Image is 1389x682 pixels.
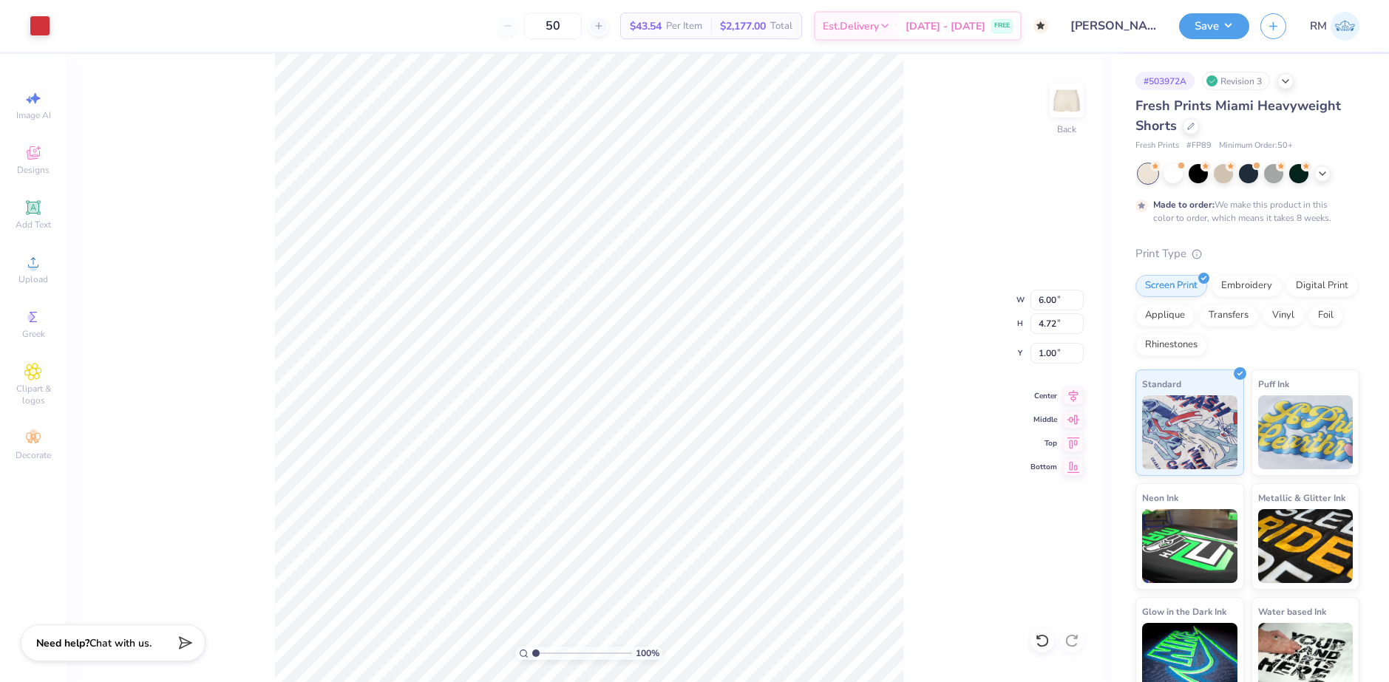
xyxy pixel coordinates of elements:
span: Fresh Prints Miami Heavyweight Shorts [1135,97,1341,134]
span: FREE [994,21,1010,31]
div: Applique [1135,304,1195,327]
img: Standard [1142,395,1237,469]
div: Digital Print [1286,275,1358,297]
span: Clipart & logos [7,383,59,406]
span: Center [1030,391,1057,401]
input: Untitled Design [1059,11,1168,41]
span: Total [770,18,792,34]
div: Print Type [1135,245,1359,262]
span: Chat with us. [89,636,152,650]
div: Embroidery [1212,275,1282,297]
div: Screen Print [1135,275,1207,297]
span: Neon Ink [1142,490,1178,505]
span: Est. Delivery [823,18,879,34]
div: Rhinestones [1135,334,1207,356]
span: Fresh Prints [1135,140,1179,152]
span: Decorate [16,449,51,461]
span: Bottom [1030,462,1057,472]
img: Puff Ink [1258,395,1354,469]
span: Per Item [666,18,702,34]
span: Puff Ink [1258,376,1289,392]
span: Image AI [16,109,51,121]
strong: Need help? [36,636,89,650]
span: $2,177.00 [720,18,766,34]
span: Top [1030,438,1057,449]
div: Transfers [1199,304,1258,327]
div: Back [1057,123,1076,136]
button: Save [1179,13,1249,39]
span: Upload [18,273,48,285]
div: # 503972A [1135,72,1195,90]
span: 100 % [636,647,659,660]
span: Middle [1030,415,1057,425]
strong: Made to order: [1153,199,1215,211]
span: Minimum Order: 50 + [1219,140,1293,152]
div: Vinyl [1263,304,1304,327]
span: RM [1310,18,1327,35]
span: Greek [22,328,45,340]
div: Foil [1308,304,1343,327]
img: Neon Ink [1142,509,1237,583]
img: Roberta Manuel [1331,12,1359,41]
span: Add Text [16,219,51,231]
span: # FP89 [1186,140,1212,152]
span: $43.54 [630,18,662,34]
span: Glow in the Dark Ink [1142,604,1226,619]
input: – – [524,13,582,39]
span: Water based Ink [1258,604,1326,619]
div: Revision 3 [1202,72,1270,90]
span: Metallic & Glitter Ink [1258,490,1345,505]
span: Standard [1142,376,1181,392]
img: Metallic & Glitter Ink [1258,509,1354,583]
span: [DATE] - [DATE] [906,18,985,34]
div: We make this product in this color to order, which means it takes 8 weeks. [1153,198,1335,225]
span: Designs [17,164,50,176]
a: RM [1310,12,1359,41]
img: Back [1052,86,1081,115]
